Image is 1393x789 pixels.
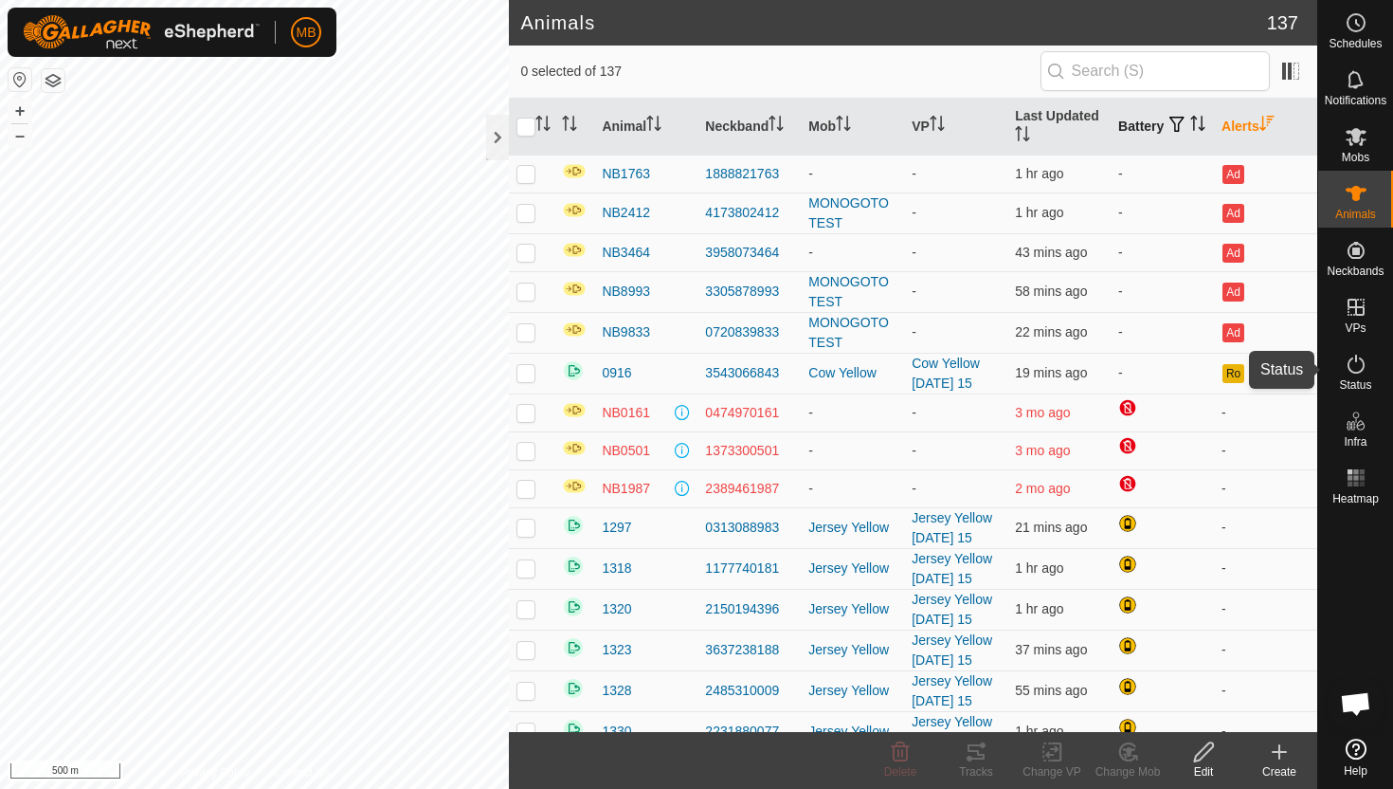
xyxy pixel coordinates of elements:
[562,402,587,418] img: In Progress
[602,681,631,701] span: 1328
[562,242,587,258] img: In Progress
[1214,711,1317,752] td: -
[912,481,916,496] app-display-virtual-paddock-transition: -
[1214,394,1317,431] td: -
[1015,683,1087,698] span: 15 Oct 2025, 9:21 am
[562,359,585,382] img: returning on
[1342,152,1369,163] span: Mobs
[705,322,793,342] div: 0720839833
[1214,589,1317,630] td: -
[1015,560,1063,576] span: 15 Oct 2025, 9:12 am
[1111,271,1214,312] td: -
[938,763,1014,780] div: Tracks
[1015,365,1087,380] span: 15 Oct 2025, 9:58 am
[1335,209,1376,220] span: Animals
[769,119,784,134] p-sorticon: Activate to sort
[602,479,650,499] span: NB1987
[808,272,896,312] div: MONOGOTO TEST
[930,119,945,134] p-sorticon: Activate to sort
[1090,763,1166,780] div: Change Mob
[1328,675,1384,732] div: Open chat
[602,243,650,263] span: NB3464
[912,405,916,420] app-display-virtual-paddock-transition: -
[912,714,992,749] a: Jersey Yellow [DATE] 15
[1015,405,1070,420] span: 14 July 2025, 12:11 pm
[808,243,896,263] div: -
[602,203,650,223] span: NB2412
[273,764,329,781] a: Contact Us
[1222,323,1243,342] button: Ad
[705,518,793,538] div: 0313088983
[562,321,587,338] img: In Progress
[1222,204,1243,223] button: Ad
[23,15,260,49] img: Gallagher Logo
[1015,324,1087,339] span: 15 Oct 2025, 9:55 am
[562,596,585,618] img: returning on
[808,479,896,499] div: -
[1332,493,1379,505] span: Heatmap
[808,640,896,660] div: Jersey Yellow
[1111,312,1214,353] td: -
[1007,99,1111,156] th: Last Updated
[1214,670,1317,711] td: -
[808,599,896,619] div: Jersey Yellow
[602,441,650,461] span: NB0501
[1015,166,1063,181] span: 15 Oct 2025, 9:10 am
[705,640,793,660] div: 3637238188
[562,440,587,456] img: In Progress
[602,164,650,184] span: NB1763
[808,441,896,461] div: -
[705,722,793,742] div: 2231880077
[1259,119,1275,134] p-sorticon: Activate to sort
[1214,469,1317,507] td: -
[1327,266,1384,277] span: Neckbands
[602,518,631,538] span: 1297
[808,403,896,423] div: -
[1222,165,1243,184] button: Ad
[1318,731,1393,784] a: Help
[1241,763,1317,780] div: Create
[808,681,896,701] div: Jersey Yellow
[1190,119,1205,134] p-sorticon: Activate to sort
[705,441,793,461] div: 1373300501
[912,633,992,668] a: Jersey Yellow [DATE] 15
[1344,765,1367,777] span: Help
[1222,244,1243,263] button: Ad
[808,164,896,184] div: -
[808,193,896,233] div: MONOGOTO TEST
[808,518,896,538] div: Jersey Yellow
[535,119,551,134] p-sorticon: Activate to sort
[646,119,661,134] p-sorticon: Activate to sort
[9,100,31,122] button: +
[602,722,631,742] span: 1330
[705,243,793,263] div: 3958073464
[602,599,631,619] span: 1320
[1015,284,1087,299] span: 15 Oct 2025, 9:18 am
[602,559,631,578] span: 1318
[1214,548,1317,589] td: -
[562,636,585,659] img: returning on
[912,673,992,708] a: Jersey Yellow [DATE] 15
[1111,193,1214,233] td: -
[1015,520,1087,535] span: 15 Oct 2025, 9:56 am
[9,68,31,91] button: Reset Map
[912,284,916,299] app-display-virtual-paddock-transition: -
[9,124,31,147] button: –
[1111,233,1214,271] td: -
[562,718,585,741] img: returning on
[520,62,1040,82] span: 0 selected of 137
[912,356,980,391] a: Cow Yellow [DATE] 15
[594,99,697,156] th: Animal
[42,69,64,92] button: Map Layers
[801,99,904,156] th: Mob
[1214,99,1317,156] th: Alerts
[884,765,917,779] span: Delete
[562,514,585,537] img: returning on
[562,281,587,297] img: In Progress
[1015,601,1063,616] span: 15 Oct 2025, 9:13 am
[562,555,585,578] img: returning on
[904,99,1007,156] th: VP
[912,551,992,586] a: Jersey Yellow [DATE] 15
[1015,245,1087,260] span: 15 Oct 2025, 9:34 am
[1166,763,1241,780] div: Edit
